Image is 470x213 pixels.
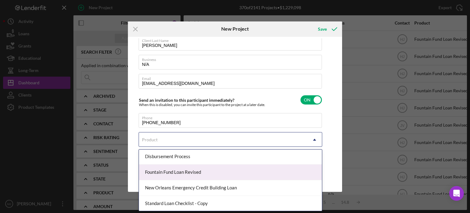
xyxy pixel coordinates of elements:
div: Fountain Fund Loan Revised [139,165,322,180]
label: Client Last Name [142,36,322,43]
div: Standard Loan Checklist - Copy [139,196,322,211]
h6: New Project [221,26,249,32]
div: Disbursement Process [139,149,322,165]
div: Save [318,23,327,35]
div: When this is disabled, you can invite this participant to the project at a later date. [139,103,265,107]
label: Send an invitation to this participant immediately? [139,97,234,103]
div: Product [142,137,158,142]
label: Email [142,74,322,81]
button: Save [312,23,342,35]
div: New Orleans Emergency Credit Building Loan [139,180,322,196]
label: Business [142,55,322,62]
label: Phone [142,113,322,120]
div: Open Intercom Messenger [449,186,464,201]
